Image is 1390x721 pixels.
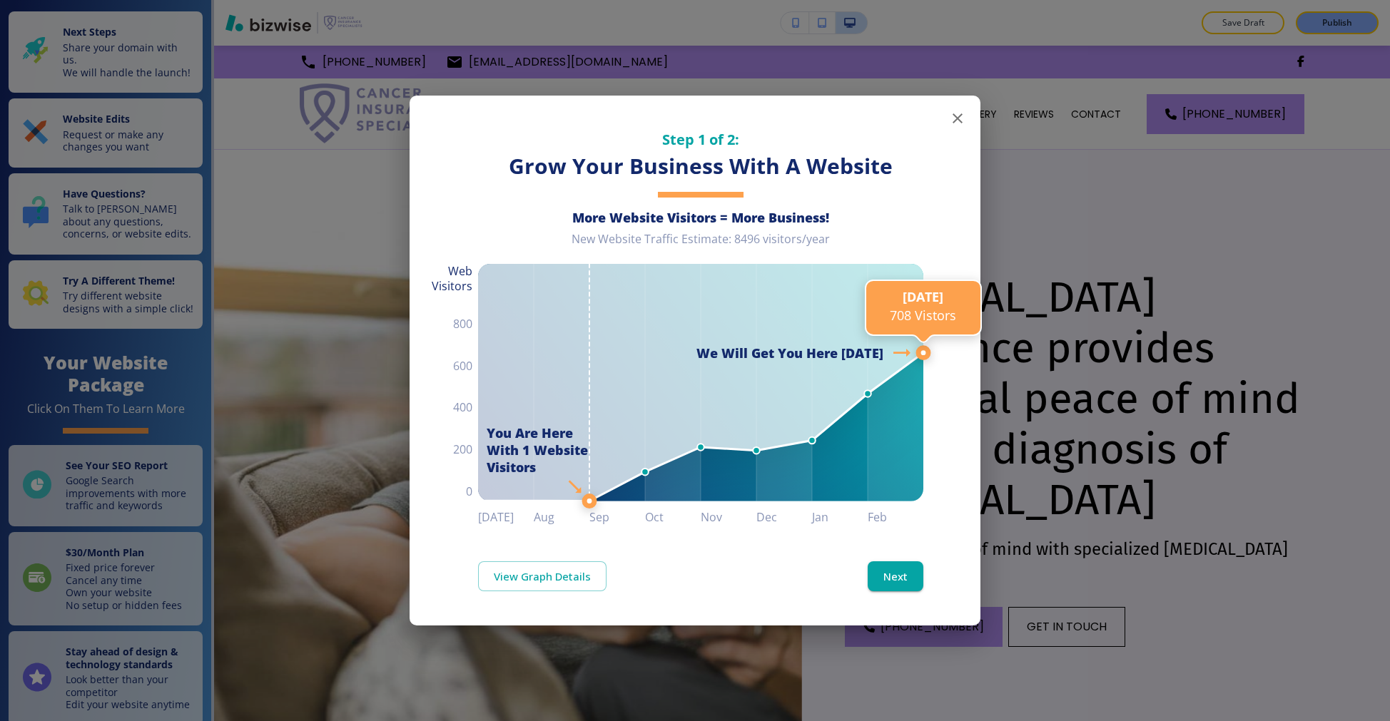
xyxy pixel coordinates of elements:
h6: Feb [868,507,923,527]
h6: [DATE] [478,507,534,527]
h3: Grow Your Business With A Website [478,152,923,181]
h6: Oct [645,507,701,527]
h5: Step 1 of 2: [478,130,923,149]
h6: Nov [701,507,756,527]
button: Next [868,561,923,591]
a: View Graph Details [478,561,607,591]
h6: Sep [589,507,645,527]
div: New Website Traffic Estimate: 8496 visitors/year [478,232,923,258]
h6: Aug [534,507,589,527]
h6: More Website Visitors = More Business! [478,209,923,226]
h6: Jan [812,507,868,527]
h6: Dec [756,507,812,527]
